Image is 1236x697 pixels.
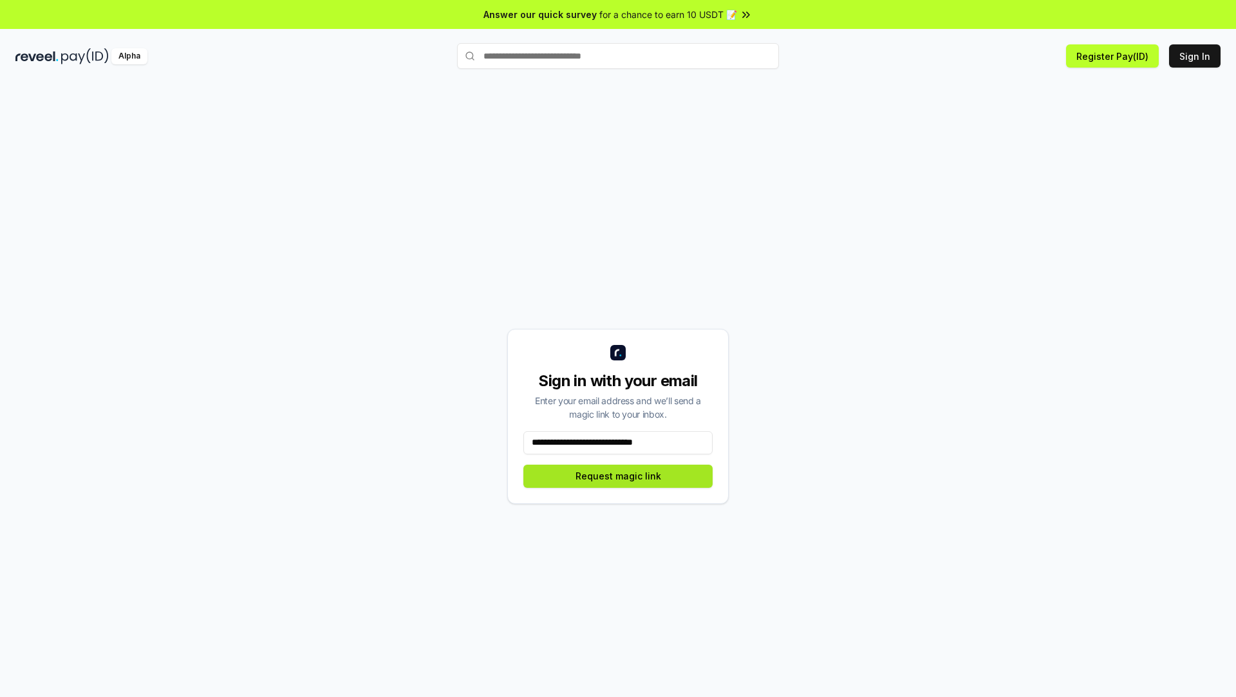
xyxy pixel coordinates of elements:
[523,394,713,421] div: Enter your email address and we’ll send a magic link to your inbox.
[111,48,147,64] div: Alpha
[610,345,626,360] img: logo_small
[523,371,713,391] div: Sign in with your email
[15,48,59,64] img: reveel_dark
[61,48,109,64] img: pay_id
[1169,44,1221,68] button: Sign In
[523,465,713,488] button: Request magic link
[599,8,737,21] span: for a chance to earn 10 USDT 📝
[483,8,597,21] span: Answer our quick survey
[1066,44,1159,68] button: Register Pay(ID)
